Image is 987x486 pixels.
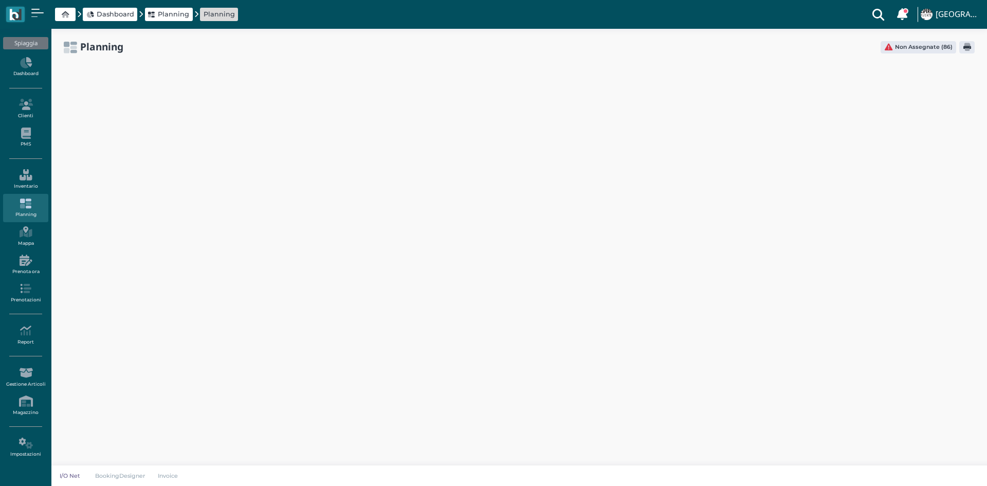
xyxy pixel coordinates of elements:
[3,37,48,49] div: Spiaggia
[80,41,123,52] h2: Planning
[921,9,932,20] img: ...
[9,9,21,21] img: logo
[936,10,981,19] h4: [GEOGRAPHIC_DATA]
[158,9,189,19] span: Planning
[3,53,48,81] a: Dashboard
[148,9,189,19] a: Planning
[86,9,134,19] a: Dashboard
[97,9,134,19] span: Dashboard
[204,9,235,19] a: Planning
[914,454,978,477] iframe: Help widget launcher
[919,2,981,27] a: ... [GEOGRAPHIC_DATA]
[881,41,956,53] a: Non Assegnate (86)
